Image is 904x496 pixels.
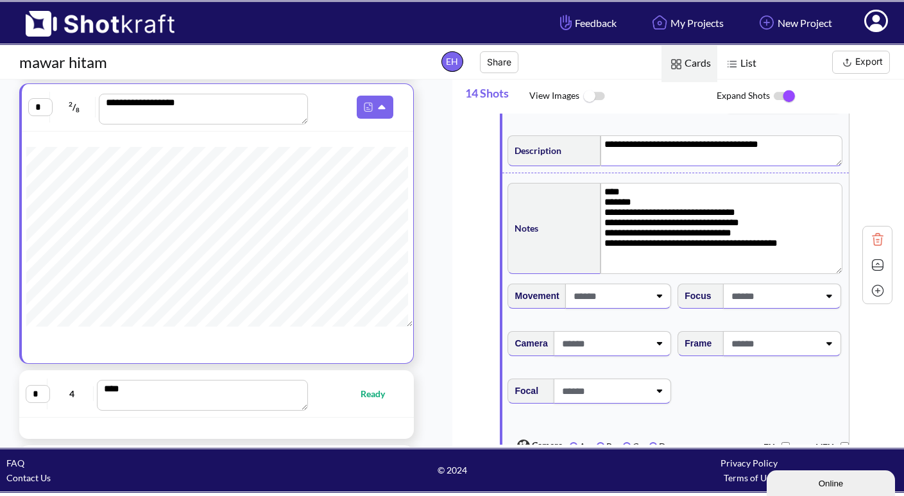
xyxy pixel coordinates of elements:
[832,51,890,74] button: Export
[770,83,799,110] img: ToggleOn Icon
[668,56,685,73] img: Card Icon
[303,463,601,477] span: © 2024
[508,381,538,402] span: Focal
[717,46,763,82] span: List
[661,46,717,82] span: Cards
[514,436,532,456] img: Camera Icon
[678,333,712,354] span: Frame
[717,83,904,110] span: Expand Shots
[724,56,740,73] img: List Icon
[360,99,377,115] img: Pdf Icon
[746,6,842,40] a: New Project
[649,441,666,452] label: D
[441,51,463,72] span: EH
[557,12,575,33] img: Hand Icon
[508,333,547,354] span: Camera
[508,140,561,161] span: Description
[6,458,24,468] a: FAQ
[508,218,538,239] span: Notes
[570,441,586,452] label: A
[508,286,559,307] span: Movement
[601,470,898,485] div: Terms of Use
[557,15,617,30] span: Feedback
[868,255,887,275] img: Contract Icon
[480,51,518,73] button: Share
[639,6,733,40] a: My Projects
[529,83,717,110] span: View Images
[756,12,778,33] img: Add Icon
[868,281,887,300] img: Add Icon
[361,386,398,401] span: Ready
[649,12,670,33] img: Home Icon
[512,436,563,456] span: Camera
[623,441,639,452] label: C
[767,468,898,496] iframe: chat widget
[6,472,51,483] a: Contact Us
[597,441,612,452] label: B
[868,230,887,249] img: Trash Icon
[763,441,781,452] span: FX
[53,97,96,117] span: /
[51,386,94,401] span: 4
[678,286,711,307] span: Focus
[601,456,898,470] div: Privacy Policy
[76,106,80,114] span: 8
[579,83,608,110] img: ToggleOff Icon
[465,80,529,114] span: 14 Shots
[69,100,72,108] span: 2
[816,441,840,452] span: VFX
[839,55,855,71] img: Export Icon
